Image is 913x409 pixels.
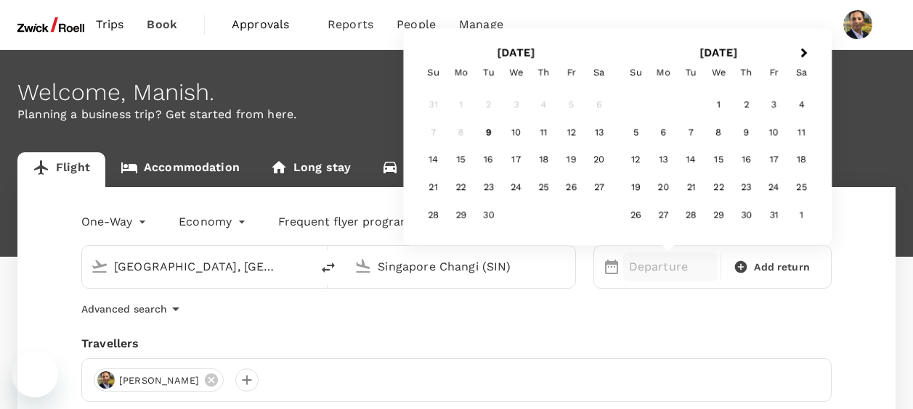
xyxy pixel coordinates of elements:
div: Choose Tuesday, September 9th, 2025 [475,119,503,146]
div: Choose Monday, October 13th, 2025 [650,146,678,174]
a: Accommodation [105,152,255,187]
span: [PERSON_NAME] [110,373,208,388]
span: Manage [459,16,503,33]
p: Frequent flyer programme [278,213,429,231]
img: avatar-68b592952d653.jpeg [97,371,115,389]
div: Choose Wednesday, October 15th, 2025 [705,146,733,174]
div: Monday [650,59,678,86]
div: Choose Wednesday, October 1st, 2025 [705,91,733,119]
span: Book [147,16,177,33]
div: Choose Monday, September 29th, 2025 [447,202,475,229]
div: Wednesday [503,59,530,86]
div: Choose Sunday, September 14th, 2025 [420,146,447,174]
div: Choose Saturday, October 18th, 2025 [788,146,816,174]
div: Choose Monday, October 6th, 2025 [650,119,678,146]
img: ZwickRoell Pte. Ltd. [17,9,84,41]
div: Choose Tuesday, October 28th, 2025 [678,202,705,229]
p: Departure [629,258,713,276]
div: Travellers [81,335,832,352]
div: Not available Friday, September 5th, 2025 [558,91,585,119]
a: Car rental [366,152,479,187]
div: Choose Friday, October 3rd, 2025 [760,91,788,119]
div: Choose Thursday, October 2nd, 2025 [733,91,760,119]
button: Open [565,265,568,268]
div: Choose Monday, October 20th, 2025 [650,174,678,202]
button: delete [311,250,346,285]
div: Sunday [420,59,447,86]
input: Going to [378,255,544,278]
button: Next Month [794,42,817,65]
iframe: Button to launch messaging window [12,351,58,397]
button: Advanced search [81,300,184,318]
div: Choose Saturday, September 27th, 2025 [585,174,613,202]
div: Choose Thursday, October 23rd, 2025 [733,174,760,202]
a: Long stay [255,152,366,187]
div: Saturday [585,59,613,86]
span: People [397,16,436,33]
div: Choose Tuesday, September 30th, 2025 [475,202,503,229]
div: Choose Monday, October 27th, 2025 [650,202,678,229]
div: Choose Friday, October 24th, 2025 [760,174,788,202]
button: Open [301,265,304,268]
div: Month September, 2025 [420,91,613,229]
div: Economy [179,210,249,234]
div: Choose Sunday, October 19th, 2025 [622,174,650,202]
div: Choose Thursday, September 25th, 2025 [530,174,558,202]
div: Choose Sunday, October 26th, 2025 [622,202,650,229]
div: Not available Tuesday, September 2nd, 2025 [475,91,503,119]
div: Choose Thursday, October 9th, 2025 [733,119,760,146]
div: Friday [558,59,585,86]
div: Choose Wednesday, October 22nd, 2025 [705,174,733,202]
input: Depart from [114,255,280,278]
div: Not available Wednesday, September 3rd, 2025 [503,91,530,119]
div: Tuesday [475,59,503,86]
div: Thursday [530,59,558,86]
div: Choose Saturday, October 4th, 2025 [788,91,816,119]
div: Choose Tuesday, October 21st, 2025 [678,174,705,202]
h2: [DATE] [617,46,820,59]
h2: [DATE] [415,46,617,59]
div: Not available Saturday, September 6th, 2025 [585,91,613,119]
div: Choose Sunday, September 21st, 2025 [420,174,447,202]
div: Choose Tuesday, October 14th, 2025 [678,146,705,174]
div: Thursday [733,59,760,86]
div: Choose Thursday, September 18th, 2025 [530,146,558,174]
div: Month October, 2025 [622,91,816,229]
div: Choose Friday, September 12th, 2025 [558,119,585,146]
div: Choose Sunday, October 12th, 2025 [622,146,650,174]
div: Choose Saturday, November 1st, 2025 [788,202,816,229]
a: Flight [17,152,105,187]
div: Sunday [622,59,650,86]
div: Choose Saturday, October 11th, 2025 [788,119,816,146]
div: Choose Friday, October 31st, 2025 [760,202,788,229]
p: Planning a business trip? Get started from here. [17,106,896,123]
div: Friday [760,59,788,86]
div: Choose Sunday, October 5th, 2025 [622,119,650,146]
button: Frequent flyer programme [278,213,446,231]
div: Not available Thursday, September 4th, 2025 [530,91,558,119]
div: Choose Monday, September 15th, 2025 [447,146,475,174]
div: Not available Sunday, August 31st, 2025 [420,91,447,119]
div: Choose Thursday, October 16th, 2025 [733,146,760,174]
div: Choose Wednesday, September 17th, 2025 [503,146,530,174]
div: Saturday [788,59,816,86]
div: Choose Thursday, October 30th, 2025 [733,202,760,229]
div: Not available Sunday, September 7th, 2025 [420,119,447,146]
div: Choose Monday, September 22nd, 2025 [447,174,475,202]
div: Choose Thursday, September 11th, 2025 [530,119,558,146]
div: Choose Friday, October 17th, 2025 [760,146,788,174]
span: Reports [328,16,373,33]
div: Choose Tuesday, September 23rd, 2025 [475,174,503,202]
span: Approvals [232,16,304,33]
div: One-Way [81,210,150,234]
div: Not available Monday, September 8th, 2025 [447,119,475,146]
div: Choose Wednesday, October 29th, 2025 [705,202,733,229]
div: Choose Friday, September 26th, 2025 [558,174,585,202]
div: [PERSON_NAME] [94,368,224,392]
img: Manish Arya [843,10,872,39]
p: Advanced search [81,302,167,316]
div: Choose Wednesday, September 24th, 2025 [503,174,530,202]
div: Not available Monday, September 1st, 2025 [447,91,475,119]
span: Add return [754,260,810,275]
div: Choose Saturday, September 13th, 2025 [585,119,613,146]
